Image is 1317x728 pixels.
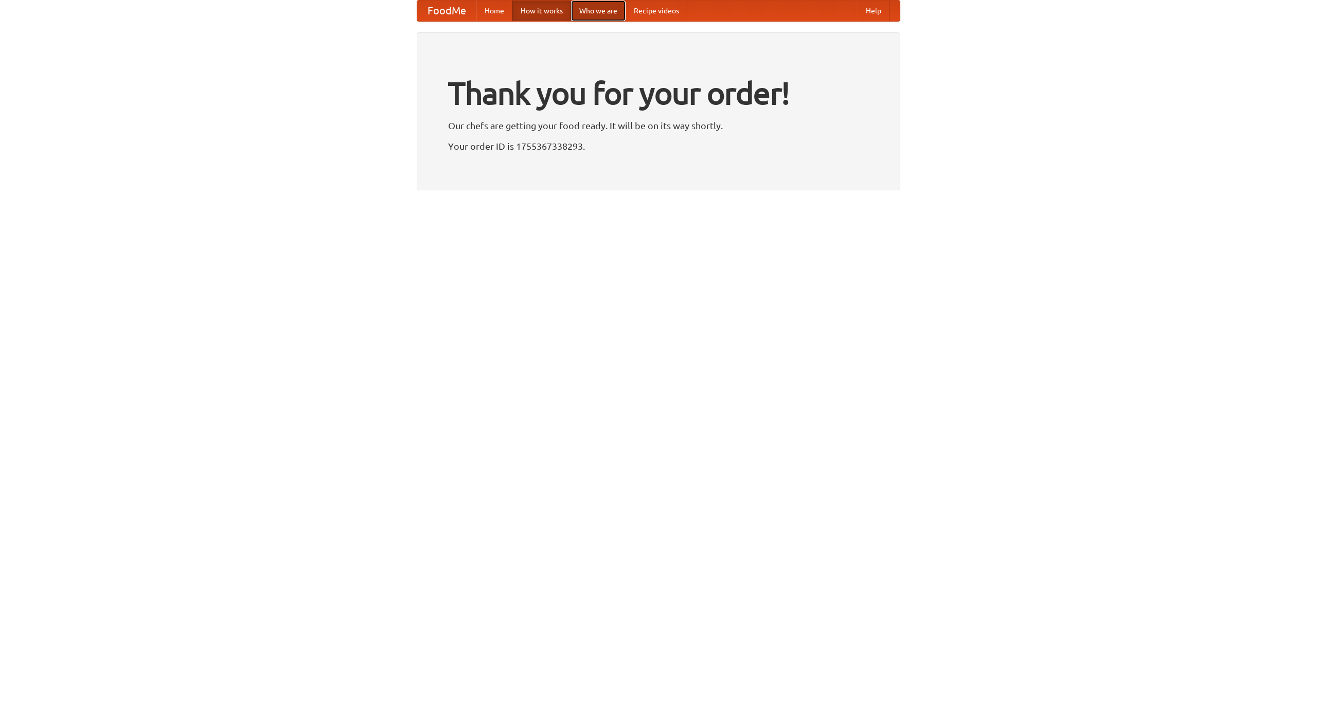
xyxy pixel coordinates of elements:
[571,1,626,21] a: Who we are
[417,1,476,21] a: FoodMe
[448,138,869,154] p: Your order ID is 1755367338293.
[512,1,571,21] a: How it works
[626,1,687,21] a: Recipe videos
[448,118,869,133] p: Our chefs are getting your food ready. It will be on its way shortly.
[476,1,512,21] a: Home
[858,1,889,21] a: Help
[448,68,869,118] h1: Thank you for your order!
